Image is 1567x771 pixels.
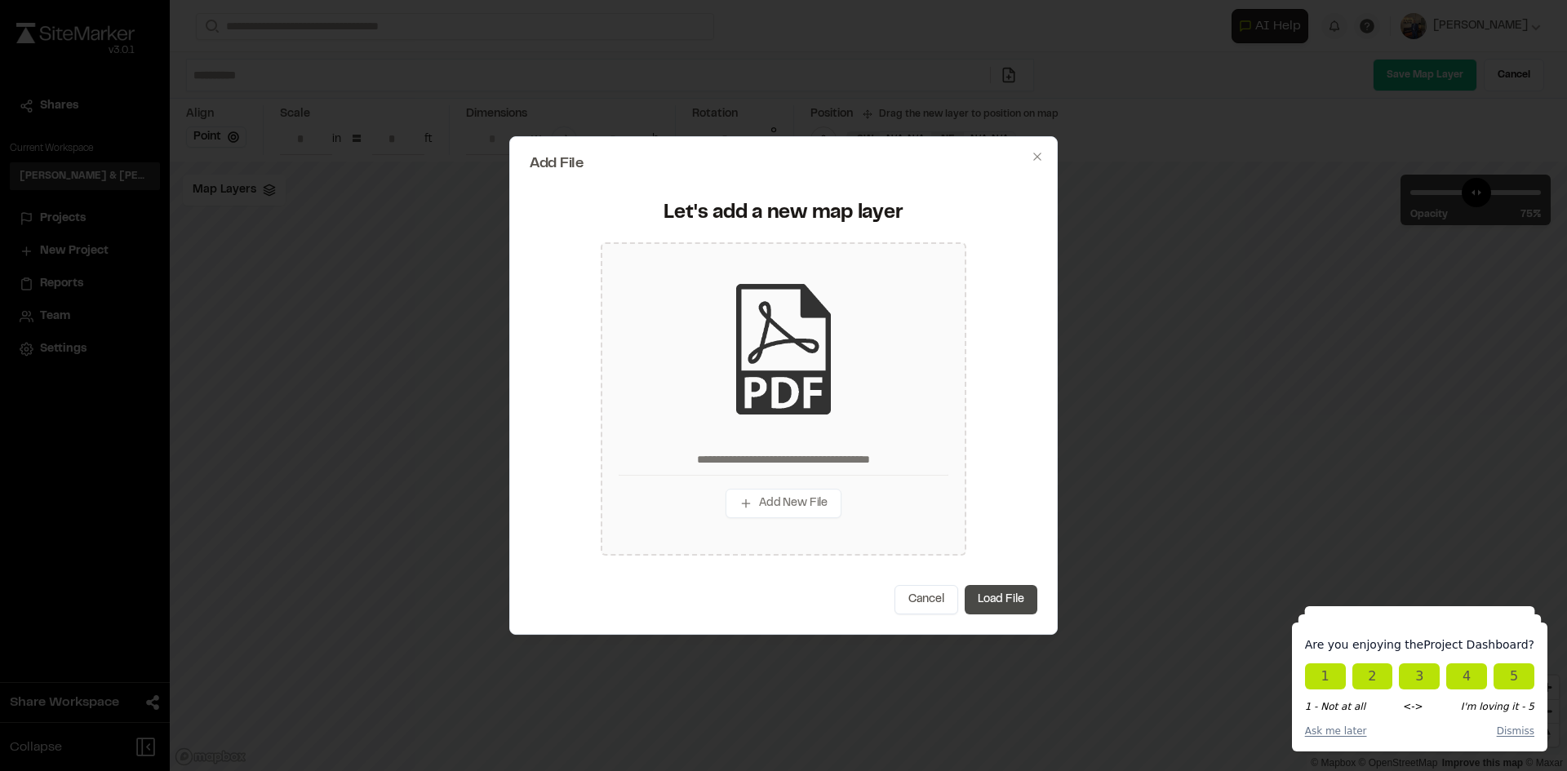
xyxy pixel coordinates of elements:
div: Let's add a new map layer [539,201,1028,227]
button: Add New File [726,489,841,518]
h2: Add File [530,157,1037,171]
button: Load File [965,585,1037,614]
button: Cancel [894,585,958,614]
img: pdf_black_icon.png [718,284,849,414]
div: Add New File [601,242,966,556]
